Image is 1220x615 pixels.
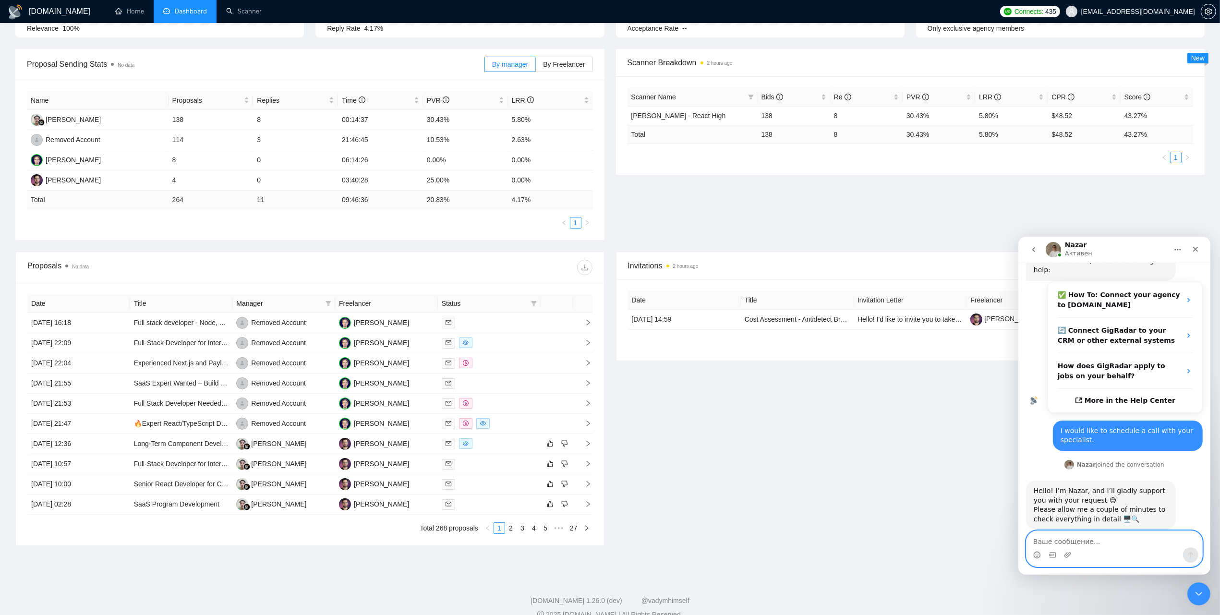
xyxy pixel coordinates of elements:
td: 8 [830,106,903,125]
span: Only exclusive agency members [928,24,1025,32]
span: By Freelancer [543,60,585,68]
span: No data [118,62,134,68]
div: Proposals [27,260,310,275]
td: 09:46:36 [338,191,423,209]
td: 21:46:45 [338,130,423,150]
span: mail [446,400,451,406]
a: IS[PERSON_NAME] [339,480,409,487]
td: $48.52 [1048,106,1120,125]
a: SaaS Expert Wanted – Build [DOMAIN_NAME] (Next.js, Supabase, Stripe, Dashboards [134,379,395,387]
a: Experienced Next.js and Payload Developer Needed [134,359,291,367]
span: info-circle [443,96,449,103]
span: No data [72,264,89,269]
span: filter [746,90,756,104]
img: MS [236,478,248,490]
span: LRR [512,96,534,104]
td: 114 [169,130,254,150]
div: [PERSON_NAME] [354,378,409,388]
div: Removed Account [251,338,306,348]
td: 5.80% [508,110,593,130]
span: dislike [561,480,568,488]
span: Bids [761,93,783,101]
div: Nazar говорит… [8,244,184,314]
div: [PERSON_NAME] [251,479,306,489]
li: 5 [540,522,551,534]
td: 0.00% [508,150,593,170]
img: gigradar-bm.png [243,443,250,450]
span: mail [446,340,451,346]
a: 5 [540,523,551,533]
div: [PERSON_NAME] [46,175,101,185]
li: 2 [505,522,517,534]
img: MS [31,114,43,126]
span: PVR [427,96,449,104]
img: MS [236,498,248,510]
div: I would like to schedule a call with your specialist. [35,184,184,214]
button: dislike [559,498,570,510]
a: setting [1201,8,1216,15]
td: Total [27,191,169,209]
div: [PERSON_NAME] [354,338,409,348]
img: gigradar-bm.png [38,119,45,126]
td: Total [628,125,758,144]
th: Title [130,294,233,313]
a: MS[PERSON_NAME] [236,439,306,447]
span: 435 [1045,6,1056,17]
img: MS [236,438,248,450]
th: Invitation Letter [854,291,966,310]
div: [PERSON_NAME] [251,438,306,449]
th: Proposals [169,91,254,110]
a: VM[PERSON_NAME] [339,359,409,366]
span: like [547,500,554,508]
td: 2.63% [508,130,593,150]
td: 10.53% [423,130,508,150]
span: left [1161,155,1167,160]
div: [PERSON_NAME] [354,438,409,449]
li: 4 [528,522,540,534]
span: user [1068,8,1075,15]
span: download [578,264,592,271]
td: $ 48.52 [1048,125,1120,144]
img: Profile image for Nazar [27,5,43,21]
button: right [1182,152,1193,163]
td: 43.27% [1121,106,1193,125]
td: 138 [758,106,830,125]
strong: ✅ How To: Connect your agency to [DOMAIN_NAME] [39,54,162,72]
span: mail [446,360,451,366]
td: Cost Assessment - Antidetect Browser [741,310,854,330]
th: Freelancer [335,294,438,313]
div: [PERSON_NAME] [354,499,409,509]
h1: Nazar [47,5,69,12]
button: dislike [559,478,570,490]
li: Next Page [1182,152,1193,163]
td: 00:14:37 [338,110,423,130]
div: Hello! I’m Nazar, and I’ll gladly support you with your request 😊 [15,250,150,268]
span: 100% [62,24,80,32]
div: [PERSON_NAME] [46,155,101,165]
span: Invitations [628,260,1193,272]
li: Next Page [581,522,592,534]
strong: 🔄 Connect GigRadar to your CRM or other external systems [39,90,157,108]
div: [PERSON_NAME] [354,418,409,429]
img: gigradar-bm.png [243,463,250,470]
img: RA [236,418,248,430]
li: Next 5 Pages [551,522,567,534]
a: IS[PERSON_NAME] [339,459,409,467]
textarea: Ваше сообщение... [8,294,184,311]
a: homeHome [115,7,144,15]
div: [PERSON_NAME] [354,398,409,409]
span: mail [446,380,451,386]
a: VM[PERSON_NAME] [339,419,409,427]
span: Connects: [1015,6,1043,17]
button: like [544,478,556,490]
a: SaaS Program Development [134,500,219,508]
div: [PERSON_NAME] [354,317,409,328]
div: In the meantime, these articles might help: [8,14,157,44]
img: RA [236,337,248,349]
span: info-circle [922,94,929,100]
div: [PERSON_NAME] [354,479,409,489]
th: Freelancer [966,291,1079,310]
span: info-circle [527,96,534,103]
a: searchScanner [226,7,262,15]
img: MS [236,458,248,470]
